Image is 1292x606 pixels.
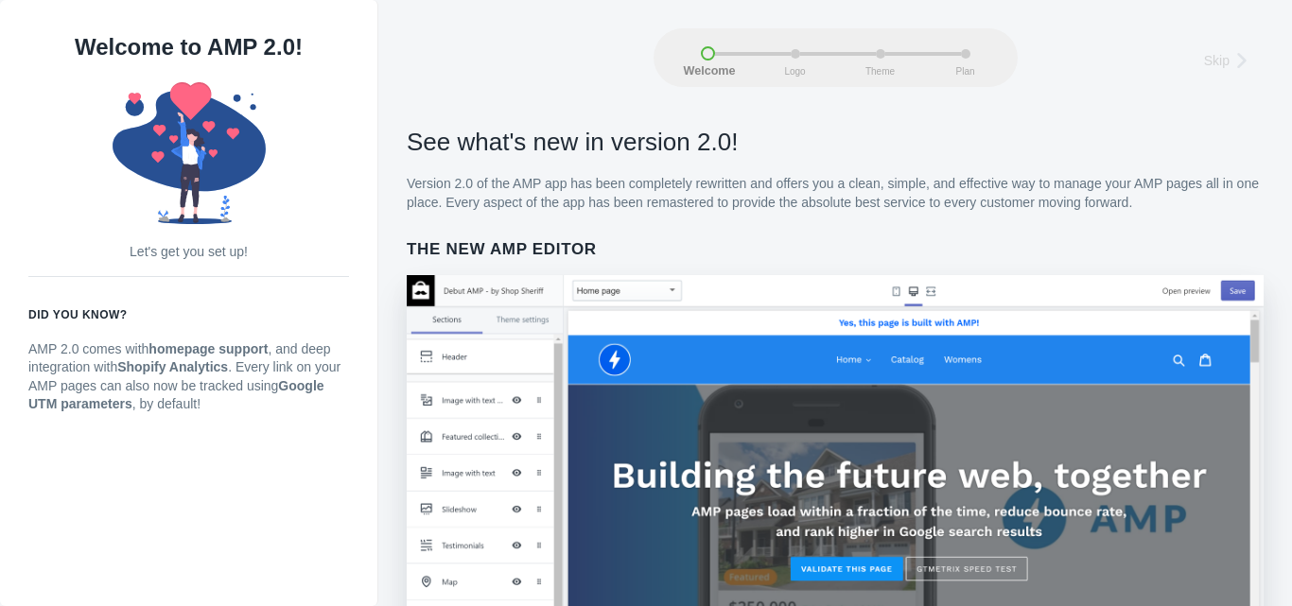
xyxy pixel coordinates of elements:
p: Let's get you set up! [28,243,349,262]
h6: The new AMP Editor [407,240,1264,259]
h1: Welcome to AMP 2.0! [28,28,349,66]
span: Plan [942,66,989,77]
p: AMP 2.0 comes with , and deep integration with . Every link on your AMP pages can also now be tra... [28,340,349,414]
span: Skip [1204,51,1230,70]
span: Theme [857,66,904,77]
span: Logo [772,66,819,77]
strong: homepage support [148,341,268,356]
p: Version 2.0 of the AMP app has been completely rewritten and offers you a clean, simple, and effe... [407,175,1264,212]
h6: Did you know? [28,305,349,324]
a: Skip [1204,46,1259,72]
strong: Google UTM parameters [28,378,324,412]
span: Welcome [684,65,731,78]
strong: Shopify Analytics [117,359,228,374]
h2: See what's new in version 2.0! [407,125,1264,159]
iframe: Drift Widget Chat Controller [1197,511,1269,583]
